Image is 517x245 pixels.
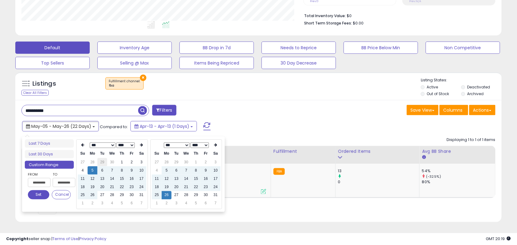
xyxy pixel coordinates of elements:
[107,166,117,175] td: 7
[172,183,181,191] td: 20
[181,191,191,199] td: 28
[6,236,106,242] div: seller snap | |
[443,107,463,113] span: Columns
[25,150,74,158] li: Last 30 Days
[162,199,172,208] td: 2
[97,150,107,158] th: Tu
[172,150,181,158] th: Tu
[78,183,88,191] td: 18
[152,105,176,116] button: Filters
[137,166,146,175] td: 10
[107,158,117,166] td: 30
[137,158,146,166] td: 3
[97,183,107,191] td: 20
[107,175,117,183] td: 14
[117,166,127,175] td: 8
[172,191,181,199] td: 27
[127,183,137,191] td: 23
[181,150,191,158] th: We
[21,90,49,96] div: Clear All Filters
[162,158,172,166] td: 28
[467,91,484,96] label: Archived
[25,139,74,148] li: Last 7 Days
[78,175,88,183] td: 11
[78,191,88,199] td: 25
[172,158,181,166] td: 29
[304,20,352,26] b: Short Term Storage Fees:
[201,199,211,208] td: 6
[191,183,201,191] td: 22
[211,175,221,183] td: 17
[426,174,441,179] small: (-32.5%)
[407,105,439,115] button: Save View
[172,175,181,183] td: 13
[201,191,211,199] td: 30
[88,191,97,199] td: 26
[109,84,140,88] div: fba
[152,199,162,208] td: 1
[78,150,88,158] th: Su
[88,199,97,208] td: 2
[162,191,172,199] td: 26
[162,166,172,175] td: 5
[422,168,495,174] div: 54%
[152,158,162,166] td: 27
[127,175,137,183] td: 16
[28,171,49,177] label: From
[338,179,419,185] div: 0
[97,158,107,166] td: 29
[137,183,146,191] td: 24
[117,175,127,183] td: 15
[127,191,137,199] td: 30
[211,183,221,191] td: 24
[201,175,211,183] td: 16
[447,137,496,143] div: Displaying 1 to 1 of 1 items
[201,183,211,191] td: 23
[201,158,211,166] td: 2
[100,124,128,130] span: Compared to:
[211,191,221,199] td: 31
[172,199,181,208] td: 3
[181,175,191,183] td: 14
[422,148,493,155] div: Avg BB Share
[127,150,137,158] th: Fr
[152,175,162,183] td: 11
[127,166,137,175] td: 9
[427,84,438,90] label: Active
[97,57,172,69] button: Selling @ Max
[427,91,449,96] label: Out of Stock
[422,179,495,185] div: 80%
[152,166,162,175] td: 4
[338,148,417,155] div: Ordered Items
[467,84,490,90] label: Deactivated
[353,20,364,26] span: $0.00
[117,199,127,208] td: 5
[140,75,146,81] button: ×
[274,168,285,175] small: FBA
[22,121,99,132] button: May-05 - May-26 (22 Days)
[53,171,71,177] label: To
[191,150,201,158] th: Th
[304,13,346,18] b: Total Inventory Value:
[117,150,127,158] th: Th
[97,42,172,54] button: Inventory Age
[130,121,197,132] button: Apr-13 - Apr-13 (1 Days)
[88,175,97,183] td: 12
[78,158,88,166] td: 27
[78,166,88,175] td: 4
[117,158,127,166] td: 1
[137,175,146,183] td: 17
[107,191,117,199] td: 28
[211,158,221,166] td: 3
[26,206,70,212] span: Show: entries
[422,155,426,160] small: Avg BB Share.
[152,191,162,199] td: 25
[152,183,162,191] td: 18
[32,80,56,88] h5: Listings
[97,191,107,199] td: 27
[127,199,137,208] td: 6
[15,42,90,54] button: Default
[181,183,191,191] td: 21
[137,191,146,199] td: 31
[162,150,172,158] th: Mo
